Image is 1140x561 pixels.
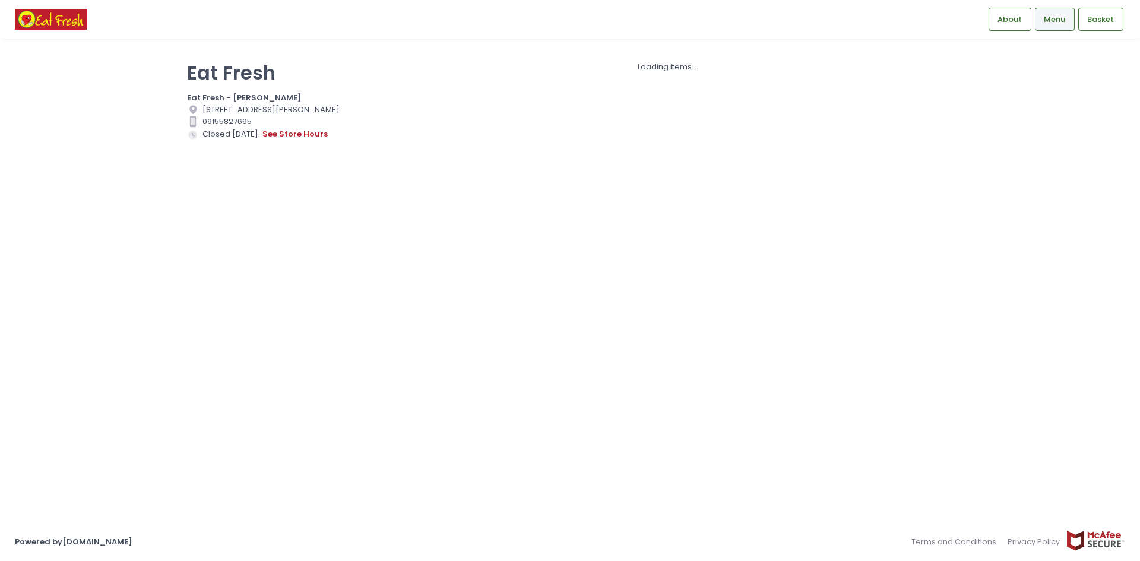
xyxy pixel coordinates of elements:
[1087,14,1114,26] span: Basket
[262,128,328,141] button: see store hours
[1035,8,1075,30] a: Menu
[187,104,368,116] div: [STREET_ADDRESS][PERSON_NAME]
[187,61,368,84] p: Eat Fresh
[1044,14,1065,26] span: Menu
[1002,530,1066,553] a: Privacy Policy
[997,14,1022,26] span: About
[1066,530,1125,551] img: mcafee-secure
[989,8,1031,30] a: About
[911,530,1002,553] a: Terms and Conditions
[187,116,368,128] div: 09155827695
[187,128,368,141] div: Closed [DATE].
[15,536,132,547] a: Powered by[DOMAIN_NAME]
[15,9,87,30] img: logo
[187,92,302,103] b: Eat Fresh - [PERSON_NAME]
[382,61,953,73] div: Loading items...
